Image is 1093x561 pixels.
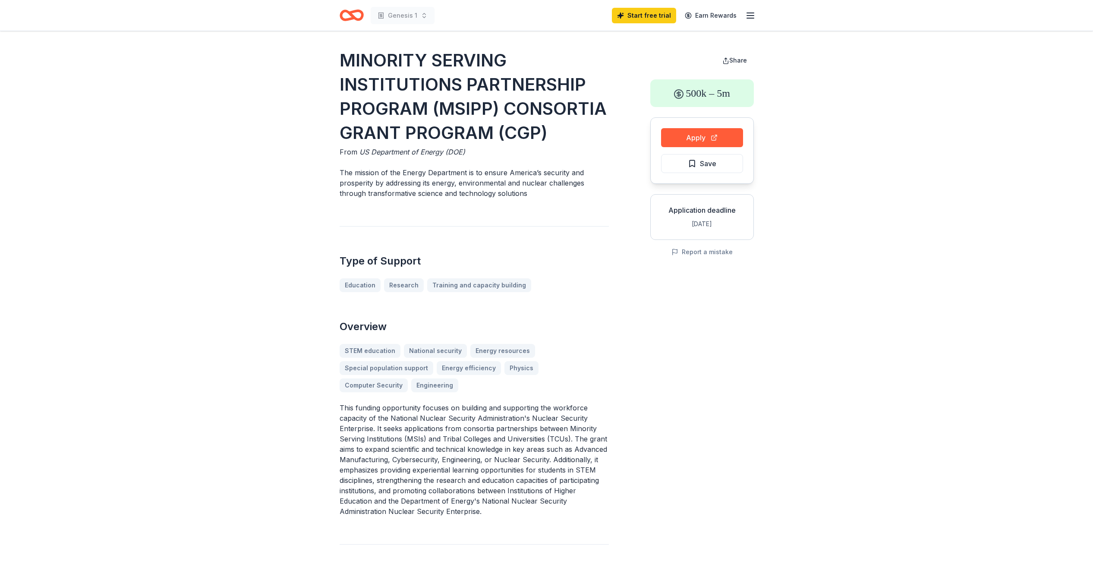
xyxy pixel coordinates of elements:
a: Training and capacity building [427,278,531,292]
h1: MINORITY SERVING INSTITUTIONS PARTNERSHIP PROGRAM (MSIPP) CONSORTIA GRANT PROGRAM (CGP) [340,48,609,145]
span: US Department of Energy (DOE) [359,148,465,156]
button: Save [661,154,743,173]
button: Apply [661,128,743,147]
span: Save [700,158,716,169]
button: Share [715,52,754,69]
p: The mission of the Energy Department is to ensure America’s security and prosperity by addressing... [340,167,609,199]
a: Education [340,278,381,292]
span: Share [729,57,747,64]
div: From [340,147,609,157]
div: Application deadline [658,205,747,215]
button: Report a mistake [671,247,733,257]
p: This funding opportunity focuses on building and supporting the workforce capacity of the Nationa... [340,403,609,517]
button: Genesis 1 [371,7,435,24]
a: Start free trial [612,8,676,23]
span: Genesis 1 [388,10,417,21]
h2: Overview [340,320,609,334]
a: Home [340,5,364,25]
div: [DATE] [658,219,747,229]
a: Research [384,278,424,292]
h2: Type of Support [340,254,609,268]
div: 500k – 5m [650,79,754,107]
a: Earn Rewards [680,8,742,23]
